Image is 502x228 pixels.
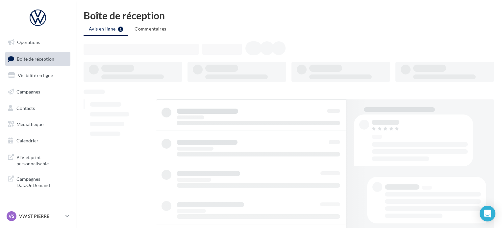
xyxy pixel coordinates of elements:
[135,26,166,31] span: Commentaires
[16,105,35,111] span: Contacts
[4,35,72,49] a: Opérations
[19,213,63,219] p: VW ST PIERRE
[4,150,72,170] a: PLV et print personnalisable
[4,134,72,148] a: Calendrier
[5,210,70,222] a: VS VW ST PIERRE
[4,101,72,115] a: Contacts
[16,89,40,94] span: Campagnes
[480,206,495,221] div: Open Intercom Messenger
[4,85,72,99] a: Campagnes
[4,69,72,82] a: Visibilité en ligne
[16,153,68,167] span: PLV et print personnalisable
[16,175,68,189] span: Campagnes DataOnDemand
[17,39,40,45] span: Opérations
[9,213,14,219] span: VS
[84,10,494,20] div: Boîte de réception
[18,73,53,78] span: Visibilité en ligne
[4,117,72,131] a: Médiathèque
[17,56,54,61] span: Boîte de réception
[4,52,72,66] a: Boîte de réception
[16,138,38,143] span: Calendrier
[16,121,43,127] span: Médiathèque
[4,172,72,191] a: Campagnes DataOnDemand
